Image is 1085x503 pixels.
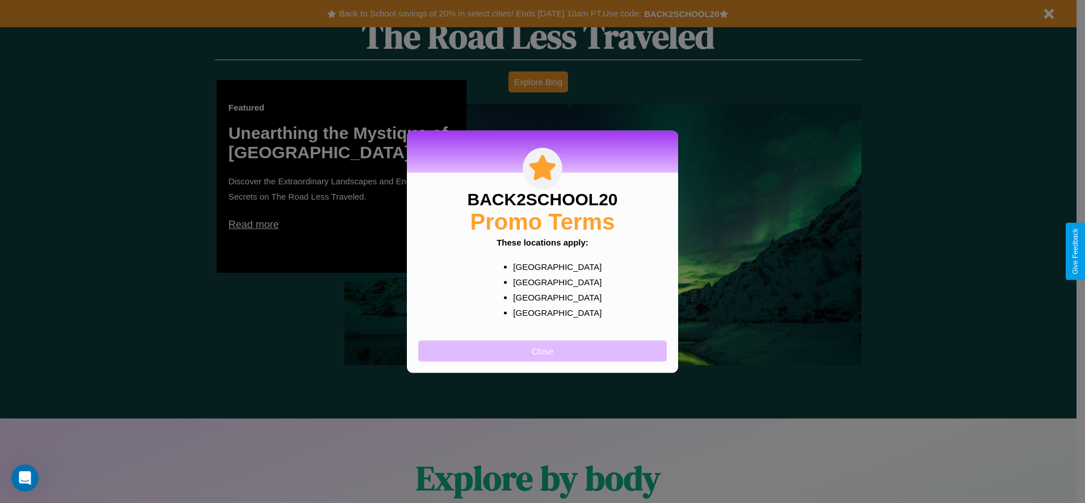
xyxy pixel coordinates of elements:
[1071,229,1079,274] div: Give Feedback
[513,289,594,305] p: [GEOGRAPHIC_DATA]
[513,305,594,320] p: [GEOGRAPHIC_DATA]
[470,209,615,234] h2: Promo Terms
[11,464,39,492] iframe: Intercom live chat
[513,259,594,274] p: [GEOGRAPHIC_DATA]
[418,340,667,361] button: Close
[513,274,594,289] p: [GEOGRAPHIC_DATA]
[497,237,588,247] b: These locations apply:
[467,189,617,209] h3: BACK2SCHOOL20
